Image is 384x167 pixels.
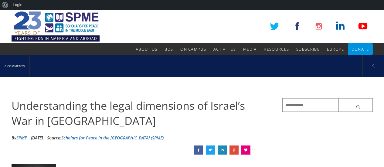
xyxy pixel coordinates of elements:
a: Subscribe [296,43,320,55]
a: Europe [327,43,344,55]
img: SPME [12,10,100,43]
li: By [12,133,27,142]
span: Europe [327,46,344,52]
span: 11 [252,145,256,155]
span: Understanding the legal dimensions of Israel’s War in [GEOGRAPHIC_DATA] [12,98,245,128]
a: BDS [165,43,173,55]
div: Source: [47,133,164,142]
span: Subscribe [296,46,320,52]
li: [DATE] [31,133,43,142]
span: About Us [136,46,157,52]
a: Understanding the legal dimensions of Israel’s War in Gaza [218,145,227,155]
span: Donate [352,46,369,52]
a: Activities [213,43,236,55]
a: Understanding the legal dimensions of Israel’s War in Gaza [194,145,203,155]
a: Donate [352,43,369,55]
span: On Campus [180,46,206,52]
a: Understanding the legal dimensions of Israel’s War in Gaza [206,145,215,155]
span: BDS [165,46,173,52]
a: Resources [264,43,289,55]
a: Scholars for Peace in the [GEOGRAPHIC_DATA] (SPME) [61,135,164,141]
span: Media [243,46,257,52]
a: On Campus [180,43,206,55]
span: Resources [264,46,289,52]
a: SPME [16,135,27,141]
a: About Us [136,43,157,55]
span: Activities [213,46,236,52]
a: Understanding the legal dimensions of Israel’s War in Gaza [229,145,239,155]
a: Media [243,43,257,55]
